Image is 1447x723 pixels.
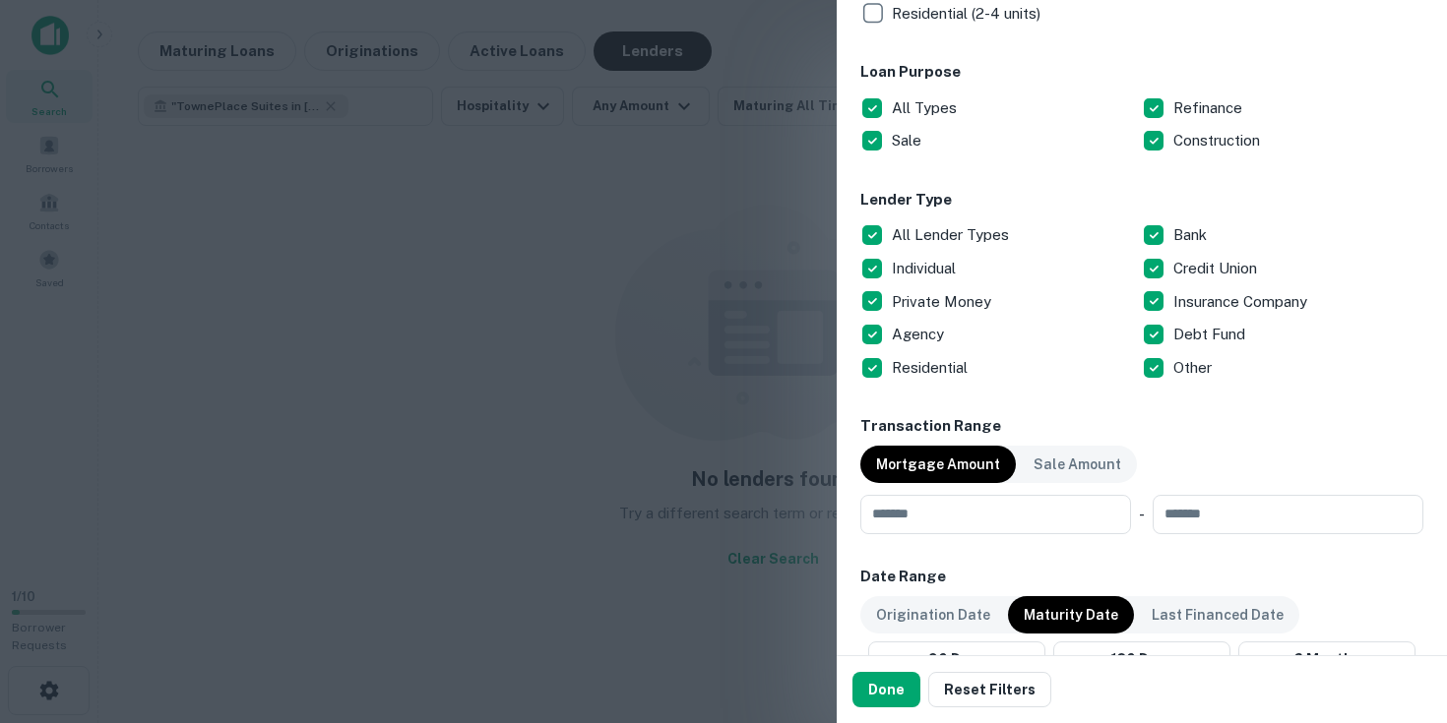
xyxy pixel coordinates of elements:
[1173,356,1216,380] p: Other
[1349,566,1447,660] iframe: Chat Widget
[892,223,1013,247] p: All Lender Types
[892,96,961,120] p: All Types
[1024,604,1118,626] p: Maturity Date
[1238,641,1416,677] button: 6 Months
[876,453,1000,475] p: Mortgage Amount
[1034,453,1121,475] p: Sale Amount
[860,566,1423,588] h6: Date Range
[1173,257,1261,280] p: Credit Union
[1173,129,1264,152] p: Construction
[1173,223,1211,247] p: Bank
[1152,604,1284,626] p: Last Financed Date
[876,604,990,626] p: Origination Date
[892,2,1044,26] p: Residential (2-4 units)
[1173,290,1311,314] p: Insurance Company
[860,415,1423,438] h6: Transaction Range
[928,672,1051,707] button: Reset Filters
[1173,323,1249,346] p: Debt Fund
[892,323,948,346] p: Agency
[860,189,1423,211] h6: Lender Type
[892,290,995,314] p: Private Money
[892,356,972,380] p: Residential
[852,672,920,707] button: Done
[860,61,1423,84] h6: Loan Purpose
[892,129,925,152] p: Sale
[1053,641,1230,677] button: 120 Days
[1139,495,1145,534] div: -
[868,641,1045,677] button: 90 Days
[892,257,960,280] p: Individual
[1173,96,1246,120] p: Refinance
